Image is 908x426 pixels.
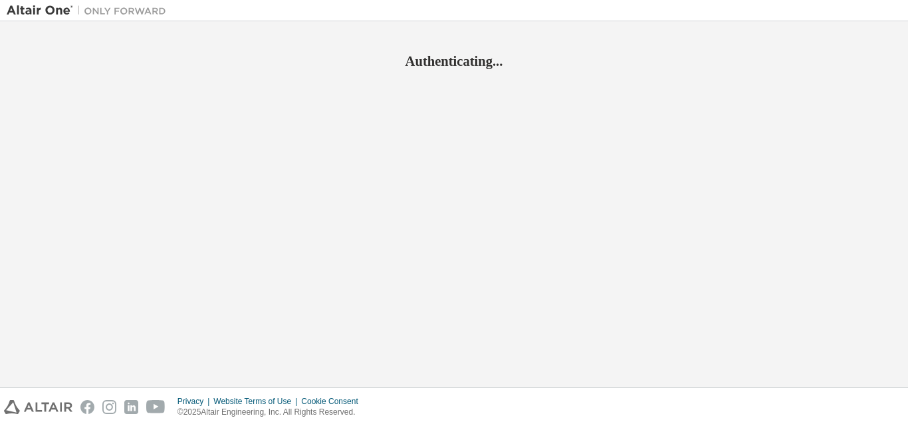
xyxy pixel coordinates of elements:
img: linkedin.svg [124,400,138,414]
img: youtube.svg [146,400,166,414]
img: instagram.svg [102,400,116,414]
div: Privacy [177,396,213,407]
p: © 2025 Altair Engineering, Inc. All Rights Reserved. [177,407,366,418]
h2: Authenticating... [7,53,901,70]
div: Website Terms of Use [213,396,301,407]
img: altair_logo.svg [4,400,72,414]
img: facebook.svg [80,400,94,414]
div: Cookie Consent [301,396,366,407]
img: Altair One [7,4,173,17]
